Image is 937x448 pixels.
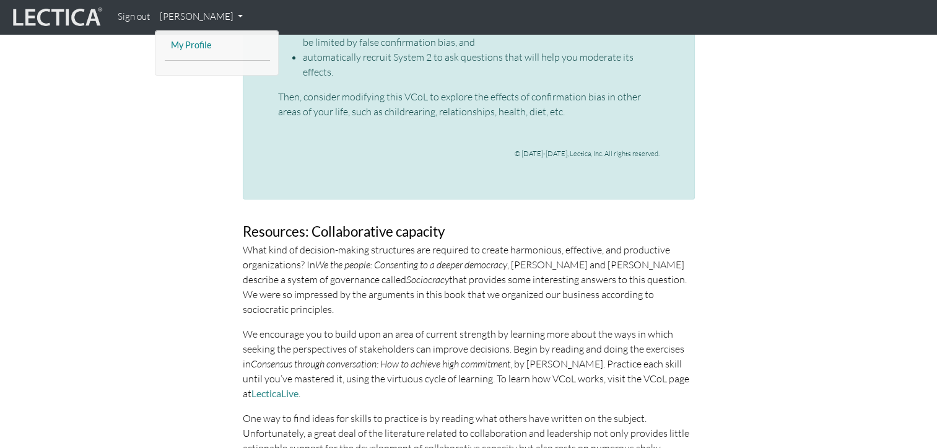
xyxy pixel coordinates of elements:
li: automatically recruit System 2 to ask questions that will help you moderate its effects. [303,50,660,79]
li: readily recognize contexts in which the further development of your expertise might be limited by... [303,20,660,50]
p: What kind of decision-making structures are required to create harmonious, effective, and product... [243,242,695,317]
a: My Profile [168,38,267,53]
a: [PERSON_NAME] [155,5,248,29]
img: lecticalive [10,6,103,29]
p: We encourage you to build upon an area of current strength by learning more about the ways in whi... [243,327,695,401]
em: Sociocracy [406,273,449,286]
a: Sign out [113,5,155,29]
h3: Resources: Collaborative capacity [243,224,695,240]
p: Then, consider modifying this VCoL to explore the effects of confirmation bias in other areas of ... [278,89,660,119]
p: © [DATE]-[DATE], Lectica, Inc. All rights reserved. [278,149,660,159]
em: Consensus through conversation: How to achieve high commitment [251,358,510,370]
a: LecticaLive [251,387,299,399]
em: We the people: Consenting to a deeper democracy [315,258,507,271]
